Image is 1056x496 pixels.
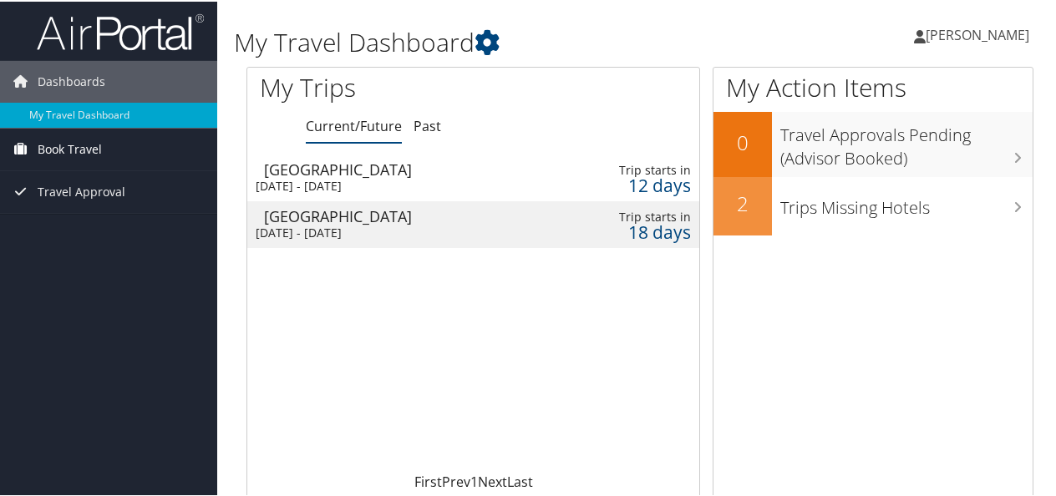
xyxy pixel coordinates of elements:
span: Dashboards [38,59,105,101]
a: Current/Future [306,115,402,134]
div: Trip starts in [596,161,691,176]
a: First [414,471,442,489]
a: Past [414,115,441,134]
span: Travel Approval [38,170,125,211]
h1: My Travel Dashboard [234,23,775,58]
h1: My Trips [260,68,499,104]
h3: Trips Missing Hotels [780,186,1033,218]
div: [DATE] - [DATE] [256,224,537,239]
img: airportal-logo.png [37,11,204,50]
span: Book Travel [38,127,102,169]
a: [PERSON_NAME] [914,8,1046,58]
div: Trip starts in [596,208,691,223]
a: Next [478,471,507,489]
div: [DATE] - [DATE] [256,177,537,192]
h3: Travel Approvals Pending (Advisor Booked) [780,114,1033,169]
div: [GEOGRAPHIC_DATA] [264,207,546,222]
div: 18 days [596,223,691,238]
span: [PERSON_NAME] [926,24,1029,43]
div: [GEOGRAPHIC_DATA] [264,160,546,175]
a: Last [507,471,533,489]
h2: 0 [713,127,772,155]
a: 2Trips Missing Hotels [713,175,1033,234]
h2: 2 [713,188,772,216]
a: Prev [442,471,470,489]
a: 0Travel Approvals Pending (Advisor Booked) [713,110,1033,175]
a: 1 [470,471,478,489]
div: 12 days [596,176,691,191]
h1: My Action Items [713,68,1033,104]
